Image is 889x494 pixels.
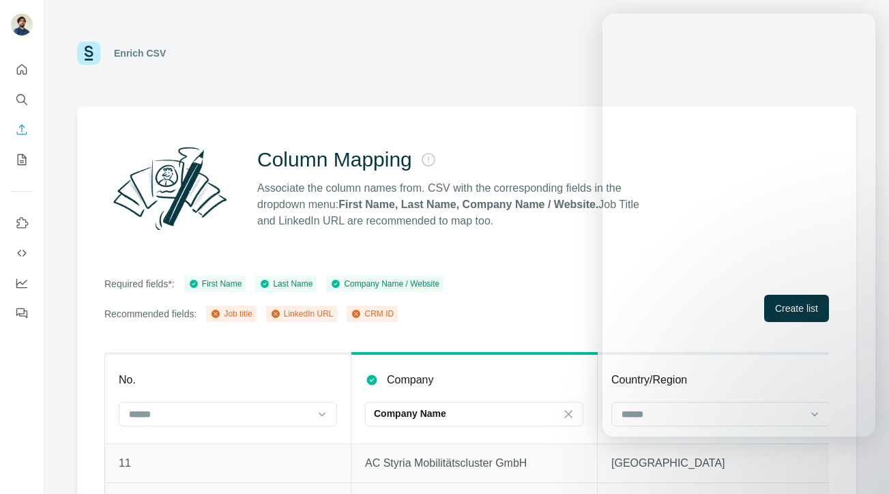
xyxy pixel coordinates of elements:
[104,139,235,237] img: Surfe Illustration - Column Mapping
[257,180,652,229] p: Associate the column names from. CSV with the corresponding fields in the dropdown menu: Job Titl...
[104,307,196,321] p: Recommended fields:
[119,455,337,471] p: 11
[104,277,175,291] p: Required fields*:
[11,14,33,35] img: Avatar
[210,308,252,320] div: Job title
[11,57,33,82] button: Quick start
[188,278,242,290] div: First Name
[11,87,33,112] button: Search
[77,42,100,65] img: Surfe Logo
[257,147,412,172] h2: Column Mapping
[330,278,439,290] div: Company Name / Website
[259,278,312,290] div: Last Name
[119,372,136,388] p: No.
[270,308,334,320] div: LinkedIn URL
[843,448,875,480] iframe: Intercom live chat
[11,147,33,172] button: My lists
[338,199,598,210] strong: First Name, Last Name, Company Name / Website.
[387,372,433,388] p: Company
[11,117,33,142] button: Enrich CSV
[602,14,875,437] iframe: Intercom live chat
[611,455,830,471] p: [GEOGRAPHIC_DATA]
[374,407,446,420] p: Company Name
[365,455,583,471] p: AC Styria Mobilitätscluster GmbH
[11,301,33,325] button: Feedback
[11,271,33,295] button: Dashboard
[114,46,166,60] div: Enrich CSV
[11,211,33,235] button: Use Surfe on LinkedIn
[351,308,394,320] div: CRM ID
[11,241,33,265] button: Use Surfe API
